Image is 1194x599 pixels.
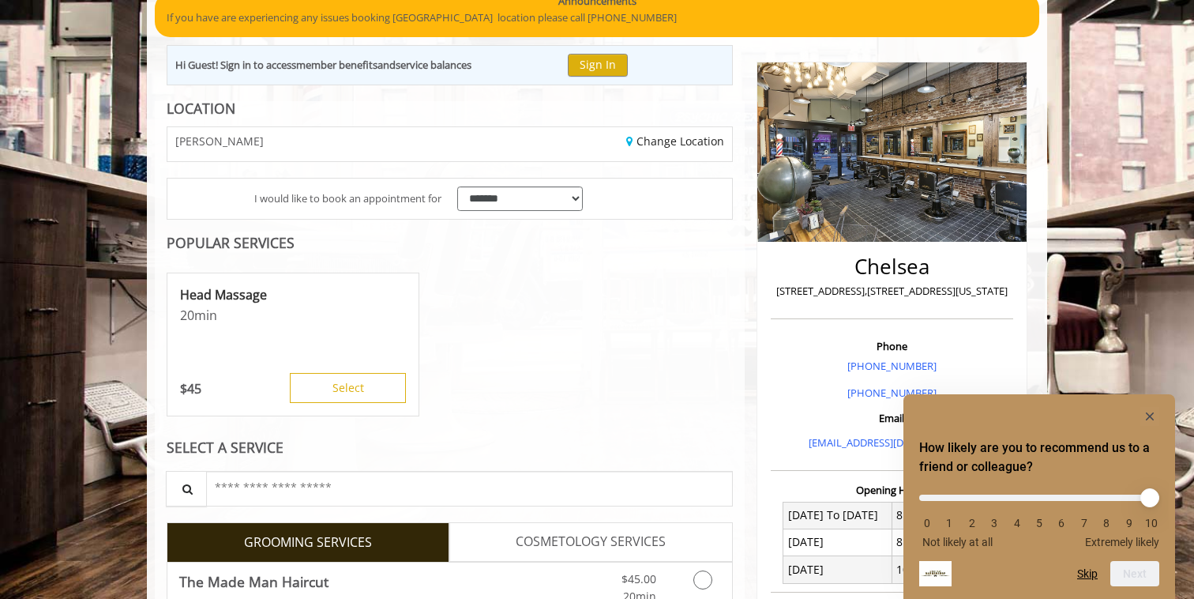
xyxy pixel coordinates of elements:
div: SELECT A SERVICE [167,440,733,455]
li: 7 [1076,517,1092,529]
td: [DATE] To [DATE] [783,502,892,529]
li: 10 [1143,517,1159,529]
a: [PHONE_NUMBER] [847,359,937,373]
li: 1 [941,517,957,529]
span: Not likely at all [922,536,993,548]
span: min [194,307,217,324]
span: [PERSON_NAME] [175,135,264,147]
div: How likely are you to recommend us to a friend or colleague? Select an option from 0 to 10, with ... [919,407,1159,586]
b: The Made Man Haircut [179,571,329,593]
li: 2 [964,517,980,529]
b: POPULAR SERVICES [167,233,295,252]
div: Hi Guest! Sign in to access and [175,57,471,73]
p: If you have are experiencing any issues booking [GEOGRAPHIC_DATA] location please call [PHONE_NUM... [167,9,1027,26]
b: LOCATION [167,99,235,118]
p: [STREET_ADDRESS],[STREET_ADDRESS][US_STATE] [775,283,1009,299]
a: [EMAIL_ADDRESS][DOMAIN_NAME] [809,435,975,450]
td: 8 A.M - 8 P.M [892,502,1001,529]
p: Head Massage [180,286,406,303]
span: COSMETOLOGY SERVICES [516,532,666,552]
h2: Chelsea [775,255,1009,278]
td: [DATE] [783,556,892,583]
li: 9 [1121,517,1137,529]
button: Skip [1077,567,1098,580]
h3: Phone [775,341,1009,352]
span: Extremely likely [1085,536,1159,548]
span: GROOMING SERVICES [244,533,372,553]
h3: Opening Hours [771,484,1013,495]
a: Change Location [626,134,724,149]
button: Next question [1110,561,1159,586]
li: 6 [1053,517,1069,529]
p: 45 [180,380,201,397]
td: 10 A.M - 7 P.M [892,556,1001,583]
li: 3 [986,517,1002,529]
li: 5 [1031,517,1047,529]
li: 4 [1009,517,1025,529]
span: I would like to book an appointment for [254,190,441,207]
button: Select [290,373,406,403]
span: $ [180,380,187,397]
b: member benefits [296,58,377,72]
td: 8 A.M - 7 P.M [892,529,1001,556]
button: Hide survey [1140,407,1159,426]
p: 20 [180,307,406,324]
button: Sign In [568,54,628,77]
li: 0 [919,517,935,529]
span: $45.00 [621,571,656,586]
div: How likely are you to recommend us to a friend or colleague? Select an option from 0 to 10, with ... [919,483,1159,548]
td: [DATE] [783,529,892,556]
li: 8 [1098,517,1114,529]
a: [PHONE_NUMBER] [847,386,937,400]
b: service balances [396,58,471,72]
h2: How likely are you to recommend us to a friend or colleague? Select an option from 0 to 10, with ... [919,439,1159,477]
button: Service Search [166,471,207,507]
h3: Email [775,413,1009,424]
